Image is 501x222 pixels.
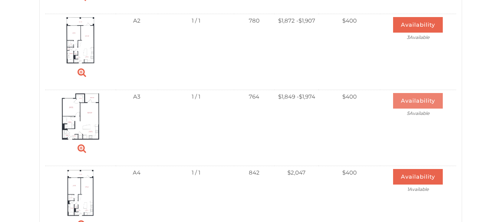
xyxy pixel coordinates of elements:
[116,166,158,202] td: A4
[61,93,100,140] img: Suite A Floorplan
[116,90,158,126] td: A3
[274,166,319,202] td: $2,047
[393,17,443,33] button: Availability
[66,17,95,64] img: Suite A Floorplan
[409,34,429,40] span: Available
[158,166,234,202] td: 1 / 1
[383,34,453,40] span: 3
[78,67,86,78] a: Zoom
[393,169,443,185] button: Availability
[234,90,274,126] td: 764
[234,14,274,50] td: 780
[234,166,274,202] td: 842
[274,14,319,50] td: $1,872 - $1,907
[67,169,94,216] img: Suite A Floorplan
[319,14,380,50] td: $400
[319,166,380,202] td: $400
[66,37,95,44] a: A2
[158,90,234,126] td: 1 / 1
[383,186,453,192] span: 1
[116,14,158,50] td: A2
[67,188,94,195] a: A4
[383,110,453,116] span: 5
[158,14,234,50] td: 1 / 1
[274,90,319,126] td: $1,849 - $1,974
[409,110,429,116] span: Available
[78,143,86,154] a: Zoom
[61,112,100,119] a: A3
[319,90,380,126] td: $400
[409,186,429,192] span: Available
[393,93,443,109] button: Availability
